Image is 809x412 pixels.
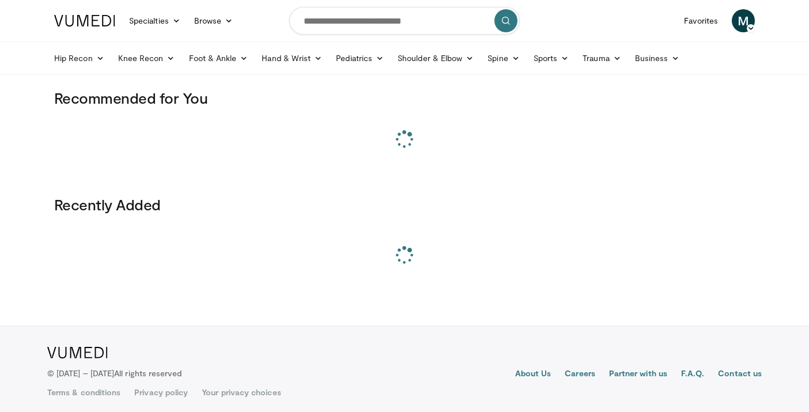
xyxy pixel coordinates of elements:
a: About Us [515,368,551,381]
a: Hip Recon [47,47,111,70]
a: Specialties [122,9,187,32]
p: © [DATE] – [DATE] [47,368,182,379]
a: Pediatrics [329,47,391,70]
a: Privacy policy [134,387,188,398]
img: VuMedi Logo [54,15,115,27]
a: M [732,9,755,32]
a: Trauma [576,47,628,70]
a: Favorites [677,9,725,32]
img: VuMedi Logo [47,347,108,358]
a: Your privacy choices [202,387,281,398]
h3: Recommended for You [54,89,755,107]
h3: Recently Added [54,195,755,214]
a: Spine [481,47,526,70]
a: Careers [565,368,595,381]
a: Business [628,47,687,70]
a: Partner with us [609,368,667,381]
a: Foot & Ankle [182,47,255,70]
a: Contact us [718,368,762,381]
a: Terms & conditions [47,387,120,398]
a: F.A.Q. [681,368,704,381]
a: Sports [527,47,576,70]
a: Browse [187,9,240,32]
input: Search topics, interventions [289,7,520,35]
span: All rights reserved [114,368,182,378]
a: Shoulder & Elbow [391,47,481,70]
a: Knee Recon [111,47,182,70]
a: Hand & Wrist [255,47,329,70]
